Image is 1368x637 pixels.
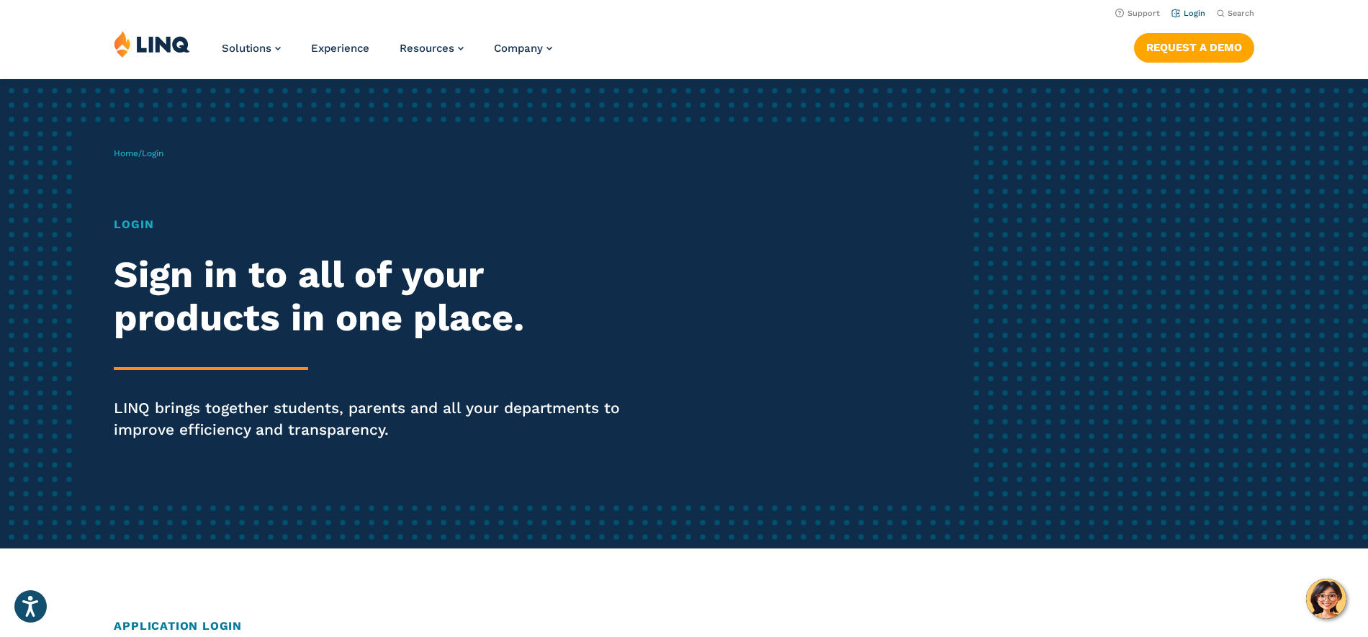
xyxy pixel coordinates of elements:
[400,42,454,55] span: Resources
[142,148,163,158] span: Login
[114,397,641,441] p: LINQ brings together students, parents and all your departments to improve efficiency and transpa...
[494,42,552,55] a: Company
[114,148,138,158] a: Home
[114,253,641,340] h2: Sign in to all of your products in one place.
[1134,33,1254,62] a: Request a Demo
[114,30,190,58] img: LINQ | K‑12 Software
[1217,8,1254,19] button: Open Search Bar
[1115,9,1160,18] a: Support
[311,42,369,55] a: Experience
[1134,30,1254,62] nav: Button Navigation
[1306,579,1346,619] button: Hello, have a question? Let’s chat.
[494,42,543,55] span: Company
[114,618,1254,635] h2: Application Login
[222,42,271,55] span: Solutions
[400,42,464,55] a: Resources
[1228,9,1254,18] span: Search
[114,216,641,233] h1: Login
[114,148,163,158] span: /
[1171,9,1205,18] a: Login
[222,42,281,55] a: Solutions
[222,30,552,78] nav: Primary Navigation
